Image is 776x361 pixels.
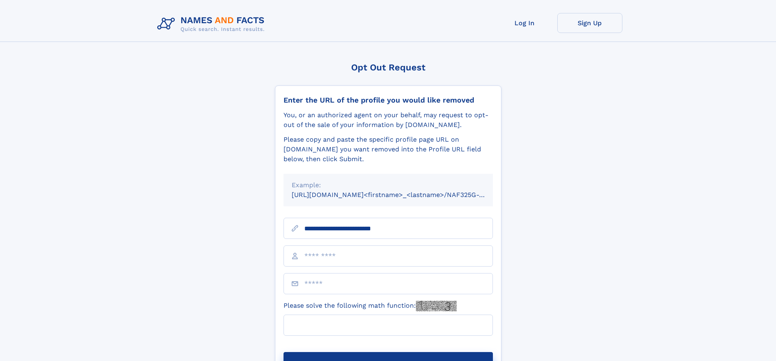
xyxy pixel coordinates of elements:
small: [URL][DOMAIN_NAME]<firstname>_<lastname>/NAF325G-xxxxxxxx [292,191,508,199]
div: Please copy and paste the specific profile page URL on [DOMAIN_NAME] you want removed into the Pr... [284,135,493,164]
div: Example: [292,180,485,190]
div: Enter the URL of the profile you would like removed [284,96,493,105]
a: Log In [492,13,557,33]
label: Please solve the following math function: [284,301,457,311]
img: Logo Names and Facts [154,13,271,35]
div: You, or an authorized agent on your behalf, may request to opt-out of the sale of your informatio... [284,110,493,130]
div: Opt Out Request [275,62,501,72]
a: Sign Up [557,13,622,33]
